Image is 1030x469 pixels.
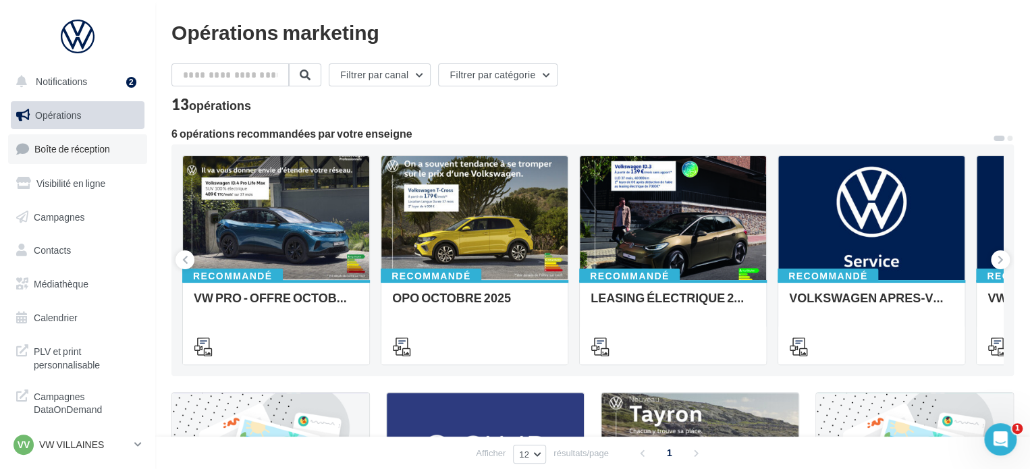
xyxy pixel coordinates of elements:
[34,211,85,222] span: Campagnes
[1012,423,1023,434] span: 1
[171,22,1014,42] div: Opérations marketing
[8,203,147,231] a: Campagnes
[8,337,147,377] a: PLV et print personnalisable
[36,76,87,87] span: Notifications
[171,128,992,139] div: 6 opérations recommandées par votre enseigne
[513,445,546,464] button: 12
[381,269,481,283] div: Recommandé
[8,169,147,198] a: Visibilité en ligne
[329,63,431,86] button: Filtrer par canal
[591,291,755,318] div: LEASING ÉLECTRIQUE 2025
[519,449,529,460] span: 12
[778,269,878,283] div: Recommandé
[789,291,954,318] div: VOLKSWAGEN APRES-VENTE
[8,134,147,163] a: Boîte de réception
[36,177,105,189] span: Visibilité en ligne
[34,244,71,256] span: Contacts
[189,99,251,111] div: opérations
[34,387,139,416] span: Campagnes DataOnDemand
[553,447,609,460] span: résultats/page
[659,442,680,464] span: 1
[8,101,147,130] a: Opérations
[35,109,81,121] span: Opérations
[171,97,251,112] div: 13
[438,63,558,86] button: Filtrer par catégorie
[18,438,30,451] span: VV
[126,77,136,88] div: 2
[476,447,506,460] span: Afficher
[182,269,283,283] div: Recommandé
[194,291,358,318] div: VW PRO - OFFRE OCTOBRE 25
[8,304,147,332] a: Calendrier
[579,269,680,283] div: Recommandé
[984,423,1017,456] iframe: Intercom live chat
[8,382,147,422] a: Campagnes DataOnDemand
[8,67,142,96] button: Notifications 2
[8,270,147,298] a: Médiathèque
[34,342,139,371] span: PLV et print personnalisable
[392,291,557,318] div: OPO OCTOBRE 2025
[8,236,147,265] a: Contacts
[11,432,144,458] a: VV VW VILLAINES
[34,143,110,155] span: Boîte de réception
[39,438,129,451] p: VW VILLAINES
[34,312,78,323] span: Calendrier
[34,278,88,289] span: Médiathèque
